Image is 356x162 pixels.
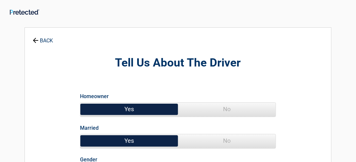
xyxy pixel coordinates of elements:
[10,9,39,15] img: Main Logo
[61,55,295,71] h2: Tell Us About The Driver
[31,32,54,43] a: BACK
[178,134,276,147] span: No
[178,103,276,116] span: No
[80,103,178,116] span: Yes
[80,124,99,132] label: Married
[80,134,178,147] span: Yes
[80,92,109,101] label: Homeowner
